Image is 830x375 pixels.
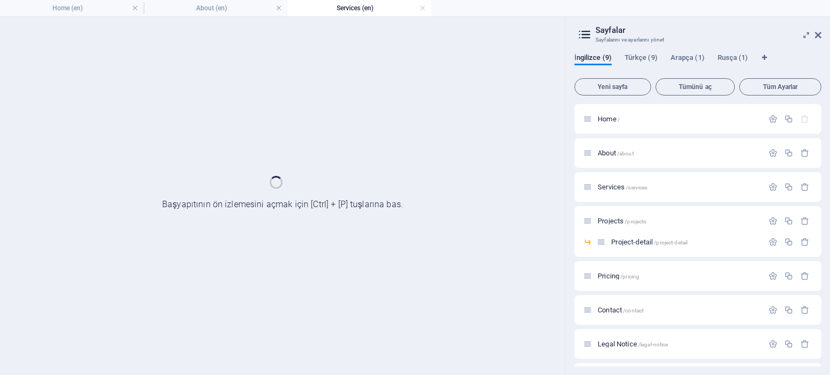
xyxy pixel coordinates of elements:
div: Sil [800,216,809,226]
div: Çoğalt [784,237,793,247]
div: Projects/projects [594,217,763,224]
div: Ayarlar [768,114,778,124]
span: Sayfayı açmak için tıkla [598,115,620,123]
div: Çoğalt [784,216,793,226]
div: Başlangıç sayfası silinemez [800,114,809,124]
div: Ayarlar [768,216,778,226]
h3: Sayfalarını ve ayarlarını yönet [595,35,800,45]
span: İngilizce (9) [574,51,612,66]
div: Çoğalt [784,271,793,281]
span: Tüm Ayarlar [744,84,816,90]
div: Sil [800,305,809,315]
div: Çoğalt [784,148,793,158]
div: Çoğalt [784,114,793,124]
span: /projects [625,219,646,224]
span: Sayfayı açmak için tıkla [598,340,668,348]
h4: About (en) [144,2,287,14]
div: Home/ [594,115,763,122]
span: Tümünü aç [660,84,731,90]
div: Project-detail/project-detail [608,238,763,246]
span: / [618,117,620,122]
span: Yeni sayfa [579,84,646,90]
span: /services [626,185,647,190]
div: Services/services [594,183,763,190]
div: Çoğalt [784,305,793,315]
div: Sil [800,339,809,349]
div: Ayarlar [768,305,778,315]
div: Sil [800,148,809,158]
span: Services [598,183,647,191]
button: Tümünü aç [655,78,735,96]
div: Çoğalt [784,339,793,349]
span: Rusça (1) [718,51,748,66]
div: Pricing/pricing [594,272,763,279]
span: /legal-notice [638,342,668,347]
div: Çoğalt [784,182,793,192]
div: Dil Sekmeleri [574,53,821,74]
div: Contact/contact [594,306,763,313]
button: Yeni sayfa [574,78,651,96]
span: Türkçe (9) [625,51,658,66]
span: Sayfayı açmak için tıkla [598,306,644,314]
h4: Services (en) [287,2,431,14]
button: Tüm Ayarlar [739,78,821,96]
span: Sayfayı açmak için tıkla [611,238,687,246]
div: Ayarlar [768,271,778,281]
div: Ayarlar [768,339,778,349]
div: Sil [800,182,809,192]
span: /pricing [620,274,639,279]
h2: Sayfalar [595,25,821,35]
div: Sil [800,271,809,281]
span: Arapça (1) [671,51,705,66]
span: /project-detail [654,240,687,246]
div: About/about [594,149,763,156]
span: Sayfayı açmak için tıkla [598,217,646,225]
span: /contact [623,308,644,313]
div: Legal Notice/legal-notice [594,340,763,347]
div: Sil [800,237,809,247]
span: /about [617,151,634,156]
span: About [598,149,634,157]
div: Ayarlar [768,237,778,247]
div: Ayarlar [768,182,778,192]
div: Ayarlar [768,148,778,158]
span: Sayfayı açmak için tıkla [598,272,639,280]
